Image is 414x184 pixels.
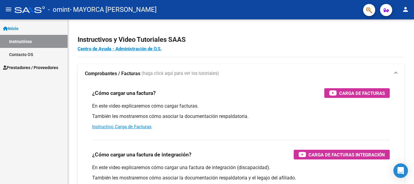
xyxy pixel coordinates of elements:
[92,150,192,159] h3: ¿Cómo cargar una factura de integración?
[3,64,58,71] span: Prestadores / Proveedores
[5,6,12,13] mat-icon: menu
[402,6,409,13] mat-icon: person
[78,46,162,52] a: Centro de Ayuda - Administración de O.S.
[78,64,404,83] mat-expansion-panel-header: Comprobantes / Facturas (haga click aquí para ver los tutoriales)
[92,103,390,109] p: En este video explicaremos cómo cargar facturas.
[48,3,70,16] span: - omint
[3,25,18,32] span: Inicio
[339,89,385,97] span: Carga de Facturas
[92,124,152,129] a: Instructivo Carga de Facturas
[92,89,156,97] h3: ¿Cómo cargar una factura?
[70,3,157,16] span: - MAYORCA [PERSON_NAME]
[294,150,390,159] button: Carga de Facturas Integración
[92,164,390,171] p: En este video explicaremos cómo cargar una factura de integración (discapacidad).
[85,70,140,77] strong: Comprobantes / Facturas
[324,88,390,98] button: Carga de Facturas
[92,113,390,120] p: También les mostraremos cómo asociar la documentación respaldatoria.
[393,163,408,178] div: Open Intercom Messenger
[142,70,219,77] span: (haga click aquí para ver los tutoriales)
[92,175,390,181] p: También les mostraremos cómo asociar la documentación respaldatoria y el legajo del afiliado.
[78,34,404,45] h2: Instructivos y Video Tutoriales SAAS
[309,151,385,159] span: Carga de Facturas Integración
